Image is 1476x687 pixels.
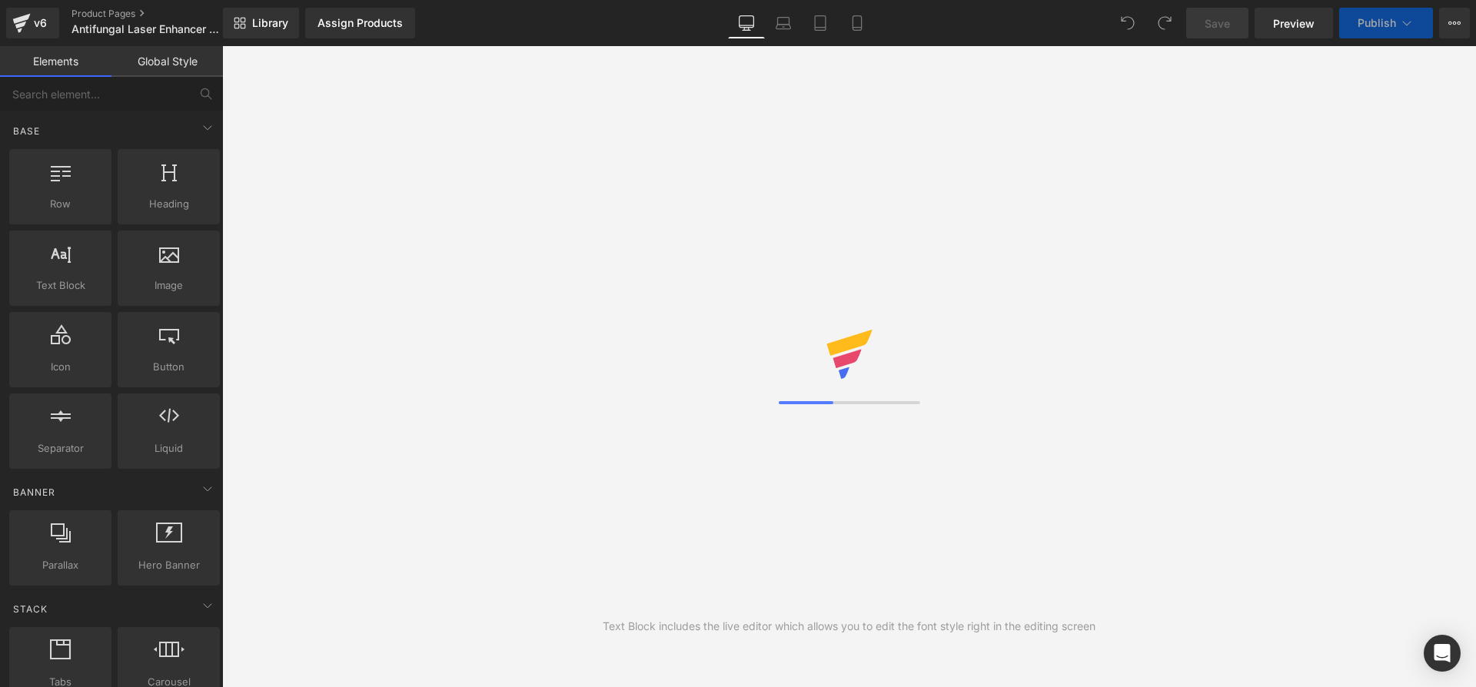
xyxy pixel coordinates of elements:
span: Publish [1358,17,1396,29]
a: v6 [6,8,59,38]
span: Banner [12,485,57,499]
button: More [1439,8,1470,38]
div: Text Block includes the live editor which allows you to edit the font style right in the editing ... [603,618,1095,635]
a: Preview [1255,8,1333,38]
span: Row [14,196,107,212]
a: Product Pages [71,8,248,20]
span: Base [12,124,42,138]
div: Assign Products [317,17,403,29]
div: v6 [31,13,50,33]
span: Antifungal Laser Enhancer Bundle [71,23,219,35]
a: Desktop [728,8,765,38]
span: Save [1205,15,1230,32]
button: Undo [1112,8,1143,38]
a: Mobile [839,8,876,38]
a: New Library [223,8,299,38]
span: Liquid [122,440,215,456]
span: Button [122,359,215,375]
a: Tablet [802,8,839,38]
button: Publish [1339,8,1433,38]
span: Icon [14,359,107,375]
span: Stack [12,602,49,616]
span: Preview [1273,15,1315,32]
span: Hero Banner [122,557,215,573]
button: Redo [1149,8,1180,38]
span: Text Block [14,277,107,294]
div: Open Intercom Messenger [1424,635,1461,672]
a: Global Style [111,46,223,77]
span: Image [122,277,215,294]
span: Library [252,16,288,30]
span: Separator [14,440,107,456]
span: Parallax [14,557,107,573]
a: Laptop [765,8,802,38]
span: Heading [122,196,215,212]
